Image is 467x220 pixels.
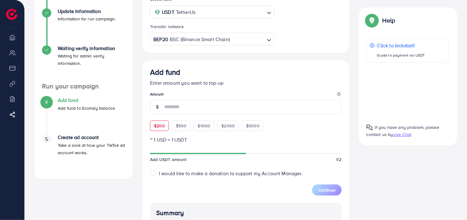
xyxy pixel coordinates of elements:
li: Create ad account [35,134,133,171]
img: Popup guide [366,125,373,131]
h4: Add fund [58,97,115,103]
span: $5000 [246,123,260,129]
p: Add fund to Ecomdy balance [58,104,115,112]
img: logo [6,9,17,20]
h4: Run your campaign [35,82,133,90]
p: Enter amount you want to top-up [150,79,342,87]
span: I would like to make a donation to support my Account Manager. [159,170,302,177]
div: Search for option [150,33,274,45]
p: Information for run campaign. [58,15,116,23]
input: Search for option [231,35,265,44]
span: $1000 [198,123,211,129]
span: Live Chat [393,131,411,137]
iframe: Chat [441,192,462,215]
span: 1/2 [336,156,341,163]
p: Click to kickstart! [377,42,425,49]
h4: Update Information [58,8,116,14]
p: Take a look at how your TikTok ad account works. [58,142,125,156]
span: 5 [45,136,48,143]
input: Search for option [197,7,265,17]
li: Add fund [35,97,133,134]
strong: BEP20 [153,35,168,44]
span: TetherUs [176,8,195,17]
legend: Amount [150,91,342,99]
button: Continue [312,184,342,196]
p: Waiting for admin verify information. [58,52,125,67]
h3: Add fund [150,68,180,77]
strong: USDT [162,8,174,17]
img: Popup guide [366,15,377,26]
img: coin [155,10,160,15]
div: Search for option [150,6,274,18]
h4: Waiting verify information [58,45,125,51]
label: Transfer network [150,23,184,30]
p: ~ 1 USD = 1 USDT [150,136,342,143]
p: Guide to payment via USDT [377,52,425,59]
span: Add USDT amount [150,156,186,163]
li: Waiting verify information [35,45,133,82]
span: Continue [318,187,336,193]
li: Update Information [35,8,133,45]
h4: Summary [156,209,336,217]
p: Help [382,17,395,24]
h4: Create ad account [58,134,125,140]
span: If you have any problem, please contact us by [366,124,440,137]
span: $200 [154,123,165,129]
span: BSC (Binance Smart Chain) [170,35,230,44]
span: $500 [176,123,187,129]
span: $2000 [221,123,235,129]
span: 4 [45,99,48,106]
